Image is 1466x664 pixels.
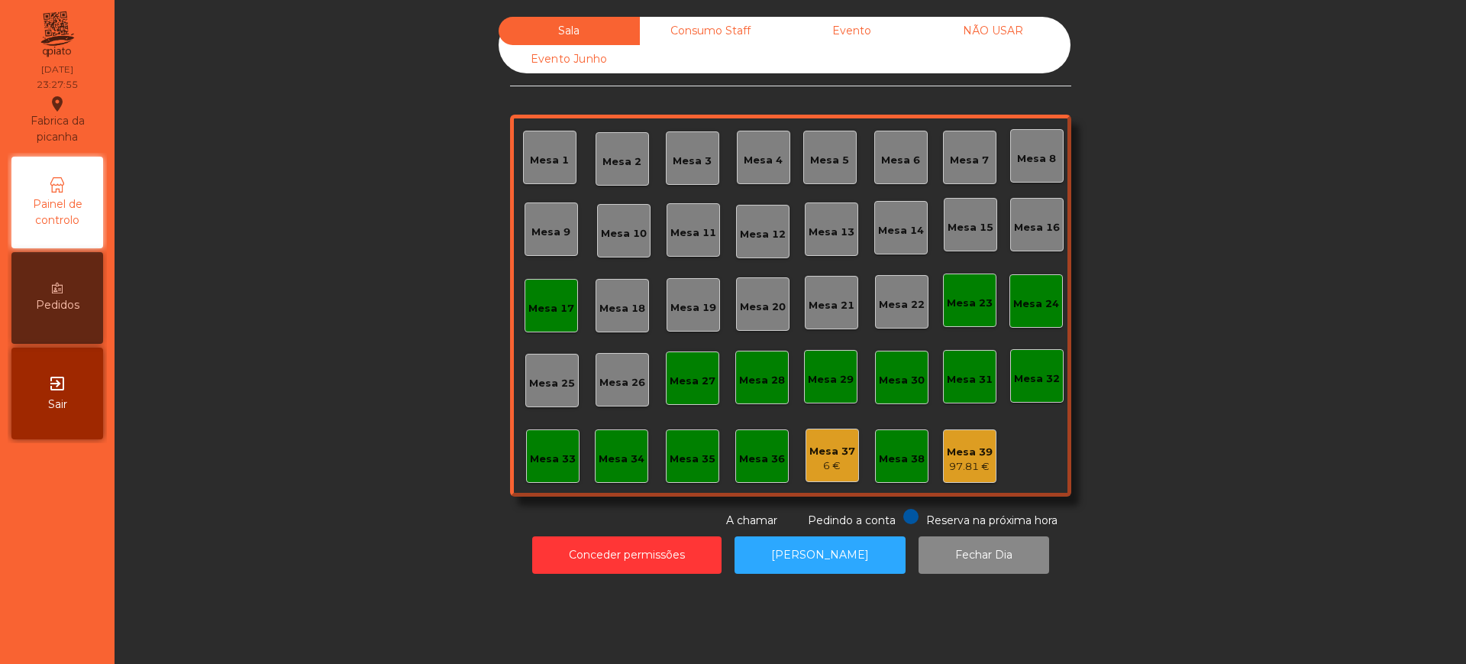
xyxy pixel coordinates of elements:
[808,513,896,527] span: Pedindo a conta
[926,513,1058,527] span: Reserva na próxima hora
[739,373,785,388] div: Mesa 28
[670,374,715,389] div: Mesa 27
[810,153,849,168] div: Mesa 5
[809,444,855,459] div: Mesa 37
[601,226,647,241] div: Mesa 10
[599,375,645,390] div: Mesa 26
[48,374,66,393] i: exit_to_app
[1017,151,1056,167] div: Mesa 8
[670,225,716,241] div: Mesa 11
[1014,220,1060,235] div: Mesa 16
[673,154,712,169] div: Mesa 3
[740,227,786,242] div: Mesa 12
[530,153,569,168] div: Mesa 1
[528,301,574,316] div: Mesa 17
[599,301,645,316] div: Mesa 18
[947,296,993,311] div: Mesa 23
[879,297,925,313] div: Mesa 22
[947,372,993,387] div: Mesa 31
[12,95,102,145] div: Fabrica da picanha
[881,153,920,168] div: Mesa 6
[48,397,67,413] span: Sair
[808,372,854,387] div: Mesa 29
[532,536,722,574] button: Conceder permissões
[809,298,854,313] div: Mesa 21
[950,153,989,168] div: Mesa 7
[919,536,1049,574] button: Fechar Dia
[670,452,715,467] div: Mesa 35
[947,459,993,475] div: 97.81 €
[36,297,79,313] span: Pedidos
[735,536,906,574] button: [PERSON_NAME]
[640,17,781,45] div: Consumo Staff
[809,225,854,240] div: Mesa 13
[530,452,576,467] div: Mesa 33
[948,220,993,235] div: Mesa 15
[499,45,640,73] div: Evento Junho
[1014,371,1060,387] div: Mesa 32
[670,300,716,316] div: Mesa 19
[740,300,786,315] div: Mesa 20
[726,513,777,527] span: A chamar
[947,445,993,460] div: Mesa 39
[922,17,1064,45] div: NÃO USAR
[809,458,855,474] div: 6 €
[37,78,78,92] div: 23:27:55
[531,225,570,240] div: Mesa 9
[48,95,66,113] i: location_on
[41,63,73,76] div: [DATE]
[781,17,922,45] div: Evento
[602,154,641,170] div: Mesa 2
[529,376,575,391] div: Mesa 25
[599,452,644,467] div: Mesa 34
[739,452,785,467] div: Mesa 36
[1013,296,1059,312] div: Mesa 24
[499,17,640,45] div: Sala
[878,223,924,238] div: Mesa 14
[15,196,99,228] span: Painel de controlo
[879,373,925,388] div: Mesa 30
[879,452,925,467] div: Mesa 38
[38,8,76,61] img: qpiato
[744,153,783,168] div: Mesa 4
